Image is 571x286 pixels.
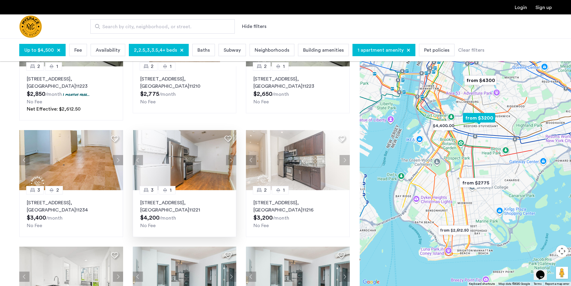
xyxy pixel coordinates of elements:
a: Login [515,5,527,10]
a: 32[STREET_ADDRESS], [GEOGRAPHIC_DATA]11234No Fee [19,190,123,237]
p: [STREET_ADDRESS] 11216 [253,199,342,214]
span: No Fee [253,99,269,104]
span: 2 [264,63,267,70]
span: $2,650 [253,91,272,97]
a: Registration [535,5,552,10]
span: 3 [151,187,154,194]
sub: /month [45,92,62,97]
sub: /month [272,92,289,97]
span: 1 [283,63,285,70]
p: [STREET_ADDRESS] 11234 [27,199,116,214]
span: 1 [170,63,172,70]
img: a8b926f1-9a91-4e5e-b036-feb4fe78ee5d_638784466091681398.jpeg [246,130,350,190]
span: No Fee [27,99,42,104]
input: Apartment Search [90,19,235,34]
button: Show or hide filters [242,23,266,30]
span: Net Effective: $2,612.50 [27,107,81,111]
span: Building amenities [303,47,344,54]
a: 21[STREET_ADDRESS], [GEOGRAPHIC_DATA]11216No Fee [246,190,350,237]
div: $4,400.00 [430,119,456,132]
span: $2,850 [27,91,45,97]
span: $3,200 [253,215,273,221]
sub: /month [46,216,63,221]
a: 21[STREET_ADDRESS], [GEOGRAPHIC_DATA]11210No Fee [133,66,237,113]
a: Report a map error [545,282,569,286]
img: logo [19,15,42,38]
span: No Fee [140,223,156,228]
button: Previous apartment [133,272,143,282]
span: Search by city, neighborhood, or street. [102,23,218,30]
p: [STREET_ADDRESS] 11223 [253,75,342,90]
span: Pet policies [424,47,449,54]
span: 1 [283,187,285,194]
span: Baths [197,47,210,54]
span: Up to $4,500 [24,47,54,54]
button: Next apartment [340,155,350,165]
span: Fee [74,47,82,54]
a: Cazamio Logo [19,15,42,38]
a: Terms (opens in new tab) [534,282,542,286]
iframe: chat widget [534,262,553,280]
span: No Fee [27,223,42,228]
div: Clear filters [458,47,484,54]
span: $2,775 [140,91,159,97]
span: 3 [37,187,40,194]
button: Next apartment [226,272,236,282]
span: Availability [96,47,120,54]
span: Map data ©2025 Google [498,282,530,285]
span: 2,2.5,3,3.5,4+ beds [134,47,177,54]
div: from $2775 [457,176,494,190]
button: Next apartment [113,272,123,282]
p: 1 months free... [63,92,90,97]
span: $3,400 [27,215,46,221]
button: Previous apartment [19,272,29,282]
span: Neighborhoods [255,47,289,54]
div: from $3200 [461,111,498,125]
button: Previous apartment [19,155,29,165]
img: 1996_638246139995025989.jpeg [133,130,237,190]
button: Next apartment [226,155,236,165]
button: Previous apartment [246,155,256,165]
img: Google [361,278,381,286]
span: 2 [56,187,59,194]
p: [STREET_ADDRESS] 11210 [140,75,229,90]
sub: /month [160,216,176,221]
a: 21[STREET_ADDRESS], [GEOGRAPHIC_DATA]11223No Fee [246,66,350,113]
span: No Fee [140,99,156,104]
sub: /month [273,216,289,221]
span: 1 [56,63,58,70]
span: 1 apartment amenity [358,47,404,54]
div: from $4300 [462,74,499,87]
button: Map camera controls [556,245,568,257]
button: Drag Pegman onto the map to open Street View [556,267,568,279]
span: 2 [37,63,40,70]
a: 21[STREET_ADDRESS], [GEOGRAPHIC_DATA]112231 months free...No FeeNet Effective: $2,612.50 [19,66,123,120]
sub: /month [159,92,176,97]
button: Keyboard shortcuts [469,282,495,286]
a: 31[STREET_ADDRESS], [GEOGRAPHIC_DATA]11221No Fee [133,190,237,237]
button: Previous apartment [246,272,256,282]
p: [STREET_ADDRESS] 11221 [140,199,229,214]
p: [STREET_ADDRESS] 11223 [27,75,116,90]
span: Subway [224,47,241,54]
span: 2 [151,63,154,70]
a: Open this area in Google Maps (opens a new window) [361,278,381,286]
button: Next apartment [340,272,350,282]
div: from $2,612.50 [436,224,473,237]
span: No Fee [253,223,269,228]
span: 2 [264,187,267,194]
button: Previous apartment [133,155,143,165]
button: Next apartment [113,155,123,165]
span: $4,200 [140,215,160,221]
span: 1 [170,187,172,194]
img: a8b926f1-9a91-4e5e-b036-feb4fe78ee5d_638870597702663908.jpeg [19,130,123,190]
